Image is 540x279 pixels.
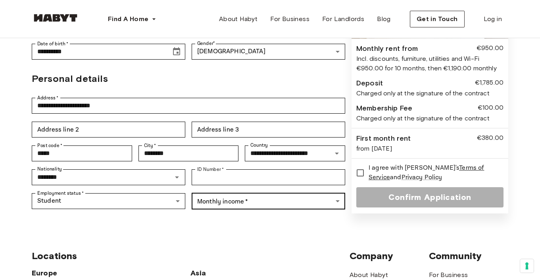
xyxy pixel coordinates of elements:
[144,142,156,149] label: City
[369,163,497,182] span: I agree with [PERSON_NAME]'s and
[484,14,502,24] span: Log in
[477,11,508,27] a: Log in
[37,190,84,197] label: Employment status
[108,14,148,24] span: Find A Home
[270,14,309,24] span: For Business
[219,14,258,24] span: About Habyt
[371,11,397,27] a: Blog
[477,43,503,54] div: €950.00
[356,89,503,98] div: Charged only at the signature of the contract
[32,14,79,22] img: Habyt
[331,148,342,159] button: Open
[478,103,503,114] div: €100.00
[356,144,503,153] div: from [DATE]
[37,40,68,47] label: Date of birth
[171,172,183,183] button: Open
[197,166,224,173] label: ID Number
[32,193,185,209] div: Student
[213,11,264,27] a: About Habyt
[356,54,503,64] div: Incl. discounts, furniture, utilities and Wi-Fi
[520,259,534,273] button: Your consent preferences for tracking technologies
[356,78,383,89] div: Deposit
[37,142,63,149] label: Post code
[475,78,503,89] div: €1,785.00
[322,14,364,24] span: For Landlords
[32,72,345,86] h2: Personal details
[356,43,418,54] div: Monthly rent from
[356,114,503,123] div: Charged only at the signature of the contract
[350,250,429,262] span: Company
[402,173,442,182] a: Privacy Policy
[37,94,59,101] label: Address
[32,268,190,278] span: Europe
[264,11,316,27] a: For Business
[369,164,484,182] a: Terms of Service
[197,40,215,47] label: Gender *
[32,250,350,262] span: Locations
[37,166,62,172] label: Nationality
[429,250,508,262] span: Community
[356,64,503,73] div: €950.00 for 10 months, then €1,190.00 monthly
[410,11,465,27] button: Get in Touch
[356,103,412,114] div: Membership Fee
[250,142,268,149] label: Country
[316,11,371,27] a: For Landlords
[192,44,345,60] div: [DEMOGRAPHIC_DATA]
[417,14,458,24] span: Get in Touch
[356,133,411,144] div: First month rent
[169,44,184,60] button: Choose date, selected date is Jun 12, 2000
[377,14,391,24] span: Blog
[102,11,163,27] button: Find A Home
[190,268,270,278] span: Asia
[477,133,503,144] div: €380.00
